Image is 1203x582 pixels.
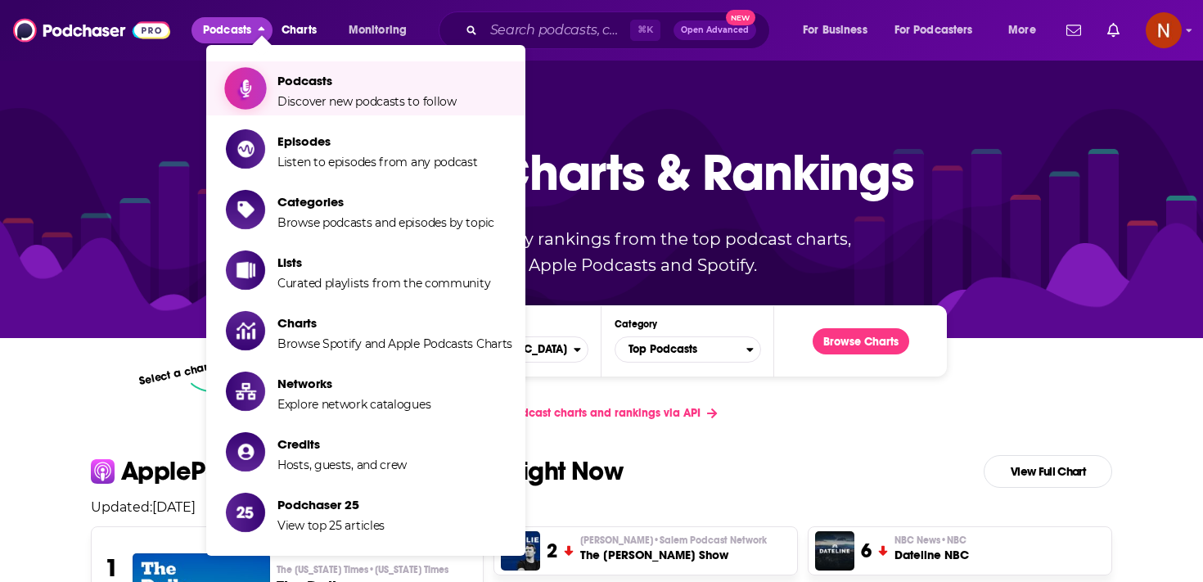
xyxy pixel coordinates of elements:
[791,17,888,43] button: open menu
[485,406,701,420] span: Get podcast charts and rankings via API
[277,376,430,391] span: Networks
[894,534,969,563] a: NBC News•NBCDateline NBC
[803,19,867,42] span: For Business
[580,534,767,547] p: Charlie Kirk • Salem Podcast Network
[277,397,430,412] span: Explore network catalogues
[674,20,756,40] button: Open AdvancedNew
[1101,16,1126,44] a: Show notifications dropdown
[580,534,767,563] a: [PERSON_NAME]•Salem Podcast NetworkThe [PERSON_NAME] Show
[1060,16,1088,44] a: Show notifications dropdown
[290,119,914,225] p: Podcast Charts & Rankings
[813,328,909,354] button: Browse Charts
[580,547,767,563] h3: The [PERSON_NAME] Show
[337,17,428,43] button: open menu
[277,315,512,331] span: Charts
[349,19,407,42] span: Monitoring
[1146,12,1182,48] button: Show profile menu
[454,11,786,49] div: Search podcasts, credits, & more...
[277,518,385,533] span: View top 25 articles
[615,336,761,363] button: Categories
[277,73,457,88] span: Podcasts
[1146,12,1182,48] img: User Profile
[78,499,1125,515] p: Updated: [DATE]
[277,436,407,452] span: Credits
[277,563,448,576] span: The [US_STATE] Times
[137,359,213,388] p: Select a chart
[277,133,478,149] span: Episodes
[277,276,490,291] span: Curated playlists from the community
[984,455,1112,488] a: View Full Chart
[726,10,755,25] span: New
[653,535,767,546] span: • Salem Podcast Network
[630,20,660,41] span: ⌘ K
[13,15,170,46] img: Podchaser - Follow, Share and Rate Podcasts
[580,534,767,547] span: [PERSON_NAME]
[282,19,317,42] span: Charts
[277,458,407,472] span: Hosts, guests, and crew
[894,534,969,547] p: NBC News • NBC
[894,547,969,563] h3: Dateline NBC
[815,531,854,571] img: Dateline NBC
[191,17,273,43] button: close menu
[320,226,883,278] p: Up-to-date popularity rankings from the top podcast charts, including Apple Podcasts and Spotify.
[277,336,512,351] span: Browse Spotify and Apple Podcasts Charts
[191,377,242,393] img: select arrow
[203,19,251,42] span: Podcasts
[894,19,973,42] span: For Podcasters
[681,26,749,34] span: Open Advanced
[277,155,478,169] span: Listen to episodes from any podcast
[277,497,385,512] span: Podchaser 25
[894,534,966,547] span: NBC News
[484,17,630,43] input: Search podcasts, credits, & more...
[277,194,494,210] span: Categories
[368,564,448,575] span: • [US_STATE] Times
[271,17,327,43] a: Charts
[472,393,730,433] a: Get podcast charts and rankings via API
[277,563,471,576] p: The New York Times • New York Times
[615,336,746,363] span: Top Podcasts
[277,215,494,230] span: Browse podcasts and episodes by topic
[940,535,966,546] span: • NBC
[1008,19,1036,42] span: More
[277,94,457,109] span: Discover new podcasts to follow
[121,458,623,485] p: Apple Podcasts Top U.S. Podcasts Right Now
[861,539,872,563] h3: 6
[997,17,1057,43] button: open menu
[884,17,997,43] button: open menu
[277,255,490,270] span: Lists
[91,459,115,483] img: apple Icon
[1146,12,1182,48] span: Logged in as AdelNBM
